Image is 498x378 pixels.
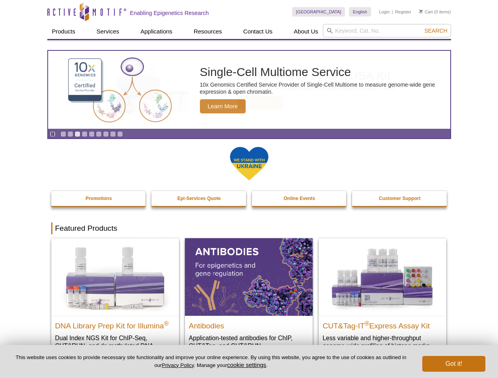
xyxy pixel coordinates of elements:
[92,24,124,39] a: Services
[67,131,73,137] a: Go to slide 2
[419,7,451,17] li: (0 items)
[395,9,411,15] a: Register
[422,356,485,372] button: Got it!
[189,318,309,330] h2: Antibodies
[89,131,95,137] a: Go to slide 5
[48,51,450,129] a: Single-Cell Multiome Service Single-Cell Multiome Service 10x Genomics Certified Service Provider...
[200,66,446,78] h2: Single-Cell Multiome Service
[103,131,109,137] a: Go to slide 7
[379,196,420,201] strong: Customer Support
[51,238,179,315] img: DNA Library Prep Kit for Illumina
[424,28,447,34] span: Search
[323,318,442,330] h2: CUT&Tag-IT Express Assay Kit
[55,334,175,358] p: Dual Index NGS Kit for ChIP-Seq, CUT&RUN, and ds methylated DNA assays.
[349,7,371,17] a: English
[185,238,313,358] a: All Antibodies Antibodies Application-tested antibodies for ChIP, CUT&Tag, and CUT&RUN.
[323,24,451,37] input: Keyword, Cat. No.
[82,131,88,137] a: Go to slide 4
[229,146,269,181] img: We Stand With Ukraine
[239,24,277,39] a: Contact Us
[189,24,227,39] a: Resources
[51,191,147,206] a: Promotions
[289,24,323,39] a: About Us
[185,238,313,315] img: All Antibodies
[151,191,247,206] a: Epi-Services Quote
[51,238,179,365] a: DNA Library Prep Kit for Illumina DNA Library Prep Kit for Illumina® Dual Index NGS Kit for ChIP-...
[419,9,433,15] a: Cart
[419,9,423,13] img: Your Cart
[200,99,246,113] span: Learn More
[319,238,446,358] a: CUT&Tag-IT® Express Assay Kit CUT&Tag-IT®Express Assay Kit Less variable and higher-throughput ge...
[177,196,221,201] strong: Epi-Services Quote
[292,7,345,17] a: [GEOGRAPHIC_DATA]
[55,318,175,330] h2: DNA Library Prep Kit for Illumina
[86,196,112,201] strong: Promotions
[164,320,169,326] sup: ®
[130,9,209,17] h2: Enabling Epigenetics Research
[50,131,56,137] a: Toggle autoplay
[352,191,448,206] a: Customer Support
[47,24,80,39] a: Products
[61,54,179,126] img: Single-Cell Multiome Service
[422,27,450,34] button: Search
[365,320,369,326] sup: ®
[117,131,123,137] a: Go to slide 9
[189,334,309,350] p: Application-tested antibodies for ChIP, CUT&Tag, and CUT&RUN.
[200,81,446,95] p: 10x Genomics Certified Service Provider of Single-Cell Multiome to measure genome-wide gene expre...
[75,131,80,137] a: Go to slide 3
[252,191,347,206] a: Online Events
[60,131,66,137] a: Go to slide 1
[284,196,315,201] strong: Online Events
[13,354,409,369] p: This website uses cookies to provide necessary site functionality and improve your online experie...
[227,361,266,368] button: cookie settings
[319,238,446,315] img: CUT&Tag-IT® Express Assay Kit
[323,334,442,350] p: Less variable and higher-throughput genome-wide profiling of histone marks​.
[110,131,116,137] a: Go to slide 8
[162,362,194,368] a: Privacy Policy
[48,51,450,129] article: Single-Cell Multiome Service
[379,9,390,15] a: Login
[51,222,447,234] h2: Featured Products
[136,24,177,39] a: Applications
[392,7,393,17] li: |
[96,131,102,137] a: Go to slide 6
